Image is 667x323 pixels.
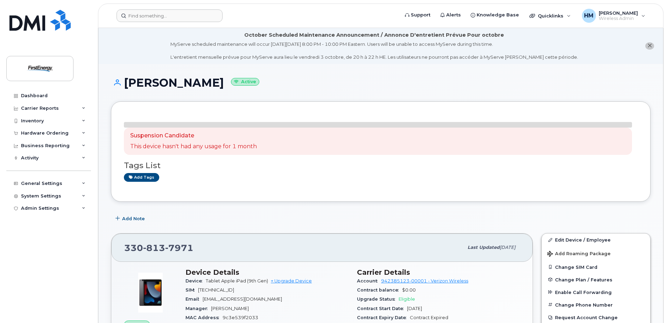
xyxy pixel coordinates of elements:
[407,306,422,311] span: [DATE]
[185,296,203,302] span: Email
[124,243,194,253] span: 330
[206,278,268,283] span: Tablet Apple iPad (9th Gen)
[357,306,407,311] span: Contract Start Date
[122,215,145,222] span: Add Note
[555,277,612,282] span: Change Plan / Features
[357,268,520,277] h3: Carrier Details
[637,293,662,318] iframe: Messenger Launcher
[645,42,654,50] button: close notification
[185,315,223,320] span: MAC Address
[357,296,399,302] span: Upgrade Status
[211,306,249,311] span: [PERSON_NAME]
[170,41,578,60] div: MyServe scheduled maintenance will occur [DATE][DATE] 8:00 PM - 10:00 PM Eastern. Users will be u...
[542,273,650,286] button: Change Plan / Features
[165,243,194,253] span: 7971
[357,278,381,283] span: Account
[542,286,650,299] button: Enable Call Forwarding
[185,306,211,311] span: Manager
[143,243,165,253] span: 813
[130,143,257,151] p: This device hasn't had any usage for 1 month
[542,261,650,273] button: Change SIM Card
[500,245,515,250] span: [DATE]
[357,315,410,320] span: Contract Expiry Date
[111,77,651,89] h1: [PERSON_NAME]
[111,212,151,225] button: Add Note
[223,315,258,320] span: 9c3e539f2033
[357,287,402,293] span: Contract balance
[203,296,282,302] span: [EMAIL_ADDRESS][DOMAIN_NAME]
[399,296,415,302] span: Eligible
[185,268,349,277] h3: Device Details
[129,272,171,314] img: image20231002-3703462-17fd4bd.jpeg
[244,31,504,39] div: October Scheduled Maintenance Announcement / Annonce D'entretient Prévue Pour octobre
[124,161,638,170] h3: Tags List
[555,289,612,295] span: Enable Call Forwarding
[402,287,416,293] span: $0.00
[130,132,257,140] p: Suspension Candidate
[410,315,448,320] span: Contract Expired
[468,245,500,250] span: Last updated
[542,299,650,311] button: Change Phone Number
[185,287,198,293] span: SIM
[231,78,259,86] small: Active
[198,287,234,293] span: [TECHNICAL_ID]
[185,278,206,283] span: Device
[542,246,650,260] button: Add Roaming Package
[381,278,468,283] a: 942385123-00001 - Verizon Wireless
[271,278,312,283] a: + Upgrade Device
[542,234,650,246] a: Edit Device / Employee
[547,251,611,258] span: Add Roaming Package
[124,173,159,182] a: Add tags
